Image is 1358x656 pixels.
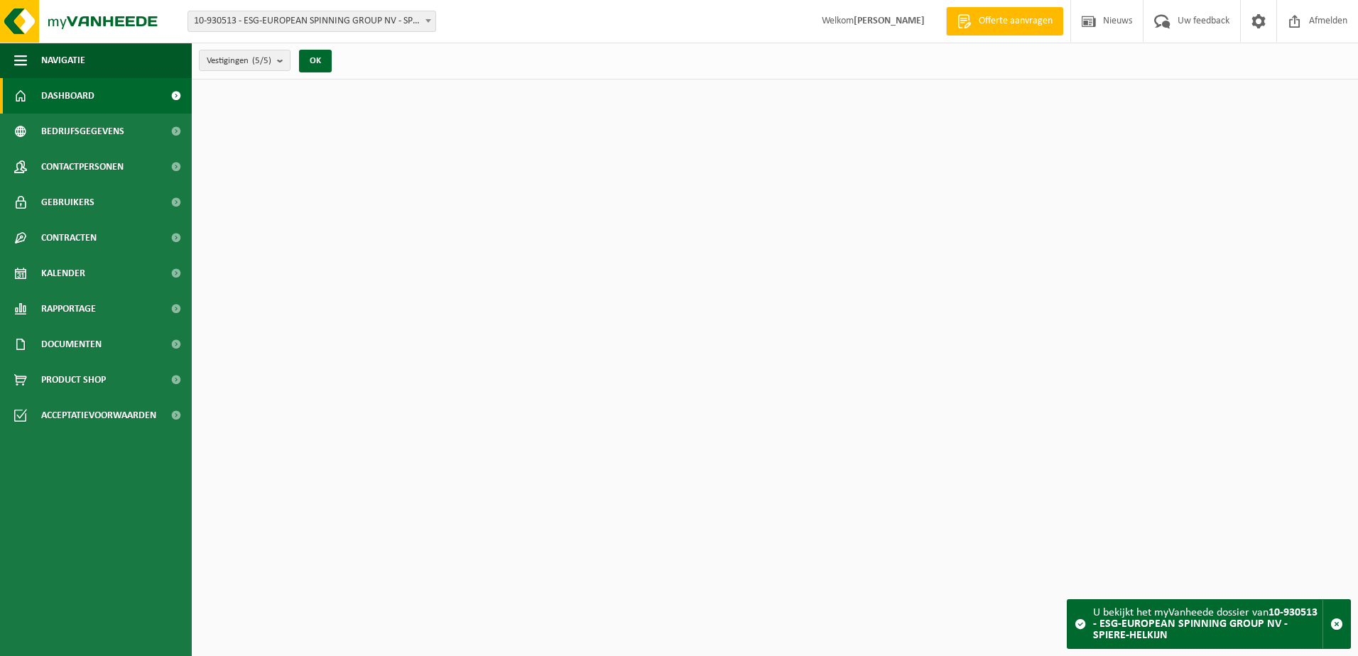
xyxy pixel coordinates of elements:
button: OK [299,50,332,72]
span: 10-930513 - ESG-EUROPEAN SPINNING GROUP NV - SPIERE-HELKIJN [188,11,436,32]
button: Vestigingen(5/5) [199,50,290,71]
strong: [PERSON_NAME] [854,16,925,26]
span: Bedrijfsgegevens [41,114,124,149]
span: Vestigingen [207,50,271,72]
span: Documenten [41,327,102,362]
span: Dashboard [41,78,94,114]
span: Rapportage [41,291,96,327]
span: Offerte aanvragen [975,14,1056,28]
span: Kalender [41,256,85,291]
span: Acceptatievoorwaarden [41,398,156,433]
count: (5/5) [252,56,271,65]
strong: 10-930513 - ESG-EUROPEAN SPINNING GROUP NV - SPIERE-HELKIJN [1093,607,1318,641]
span: Contactpersonen [41,149,124,185]
span: Navigatie [41,43,85,78]
span: Gebruikers [41,185,94,220]
span: Product Shop [41,362,106,398]
div: U bekijkt het myVanheede dossier van [1093,600,1322,648]
span: 10-930513 - ESG-EUROPEAN SPINNING GROUP NV - SPIERE-HELKIJN [188,11,435,31]
a: Offerte aanvragen [946,7,1063,35]
span: Contracten [41,220,97,256]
